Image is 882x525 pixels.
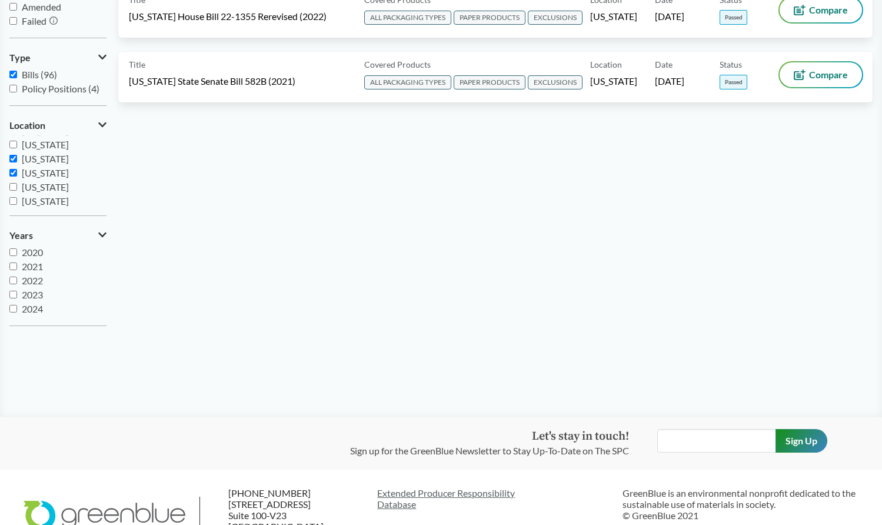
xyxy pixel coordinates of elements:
[9,305,17,313] input: 2024
[720,10,747,25] span: Passed
[364,11,451,25] span: ALL PACKAGING TYPES
[720,75,747,89] span: Passed
[655,75,684,88] span: [DATE]
[9,52,31,63] span: Type
[22,275,43,286] span: 2022
[129,10,327,23] span: [US_STATE] House Bill 22-1355 Rerevised (2022)
[590,10,637,23] span: [US_STATE]
[655,58,673,71] span: Date
[590,58,622,71] span: Location
[22,167,69,178] span: [US_STATE]
[780,62,862,87] button: Compare
[129,75,295,88] span: [US_STATE] State Senate Bill 582B (2021)
[9,262,17,270] input: 2021
[129,58,145,71] span: Title
[9,155,17,162] input: [US_STATE]
[22,303,43,314] span: 2024
[22,289,43,300] span: 2023
[9,71,17,78] input: Bills (96)
[9,48,106,68] button: Type
[22,139,69,150] span: [US_STATE]
[9,230,33,241] span: Years
[9,248,17,256] input: 2020
[623,487,858,521] p: GreenBlue is an environmental nonprofit dedicated to the sustainable use of materials in society....
[22,83,99,94] span: Policy Positions (4)
[22,15,46,26] span: Failed
[9,115,106,135] button: Location
[9,197,17,205] input: [US_STATE]
[350,444,629,458] p: Sign up for the GreenBlue Newsletter to Stay Up-To-Date on The SPC
[22,181,69,192] span: [US_STATE]
[364,75,451,89] span: ALL PACKAGING TYPES
[22,261,43,272] span: 2021
[22,1,61,12] span: Amended
[9,120,45,131] span: Location
[9,3,17,11] input: Amended
[9,291,17,298] input: 2023
[454,11,525,25] span: PAPER PRODUCTS
[22,153,69,164] span: [US_STATE]
[454,75,525,89] span: PAPER PRODUCTS
[532,429,629,444] strong: Let's stay in touch!
[809,5,848,15] span: Compare
[9,17,17,25] input: Failed
[377,487,613,510] a: Extended Producer ResponsibilityDatabase
[9,169,17,177] input: [US_STATE]
[720,58,742,71] span: Status
[809,70,848,79] span: Compare
[364,58,431,71] span: Covered Products
[9,141,17,148] input: [US_STATE]
[655,10,684,23] span: [DATE]
[528,11,583,25] span: EXCLUSIONS
[22,69,57,80] span: Bills (96)
[9,225,106,245] button: Years
[9,85,17,92] input: Policy Positions (4)
[528,75,583,89] span: EXCLUSIONS
[22,195,69,207] span: [US_STATE]
[776,429,827,453] input: Sign Up
[590,75,637,88] span: [US_STATE]
[9,277,17,284] input: 2022
[22,247,43,258] span: 2020
[9,183,17,191] input: [US_STATE]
